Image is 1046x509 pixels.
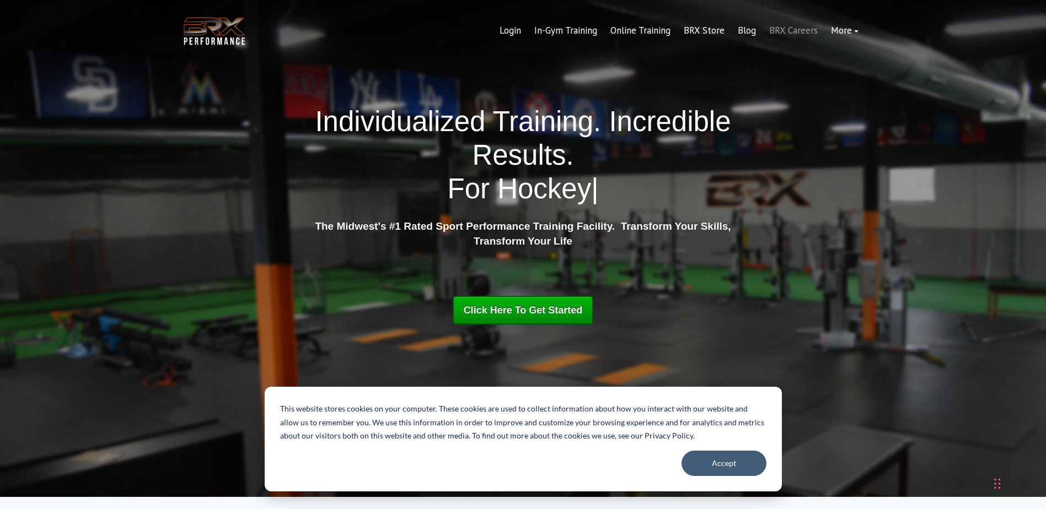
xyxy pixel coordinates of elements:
span: | [591,173,598,204]
div: Cookie banner [265,387,782,491]
a: Online Training [604,18,677,44]
a: Blog [731,18,763,44]
a: More [824,18,865,44]
button: Accept [682,451,766,476]
div: Navigation Menu [493,18,865,44]
img: BRX Transparent Logo-2 [181,14,248,48]
a: BRX Store [677,18,731,44]
span: Click Here To Get Started [464,305,583,316]
a: Login [493,18,528,44]
span: For Hockey [448,173,592,204]
div: Drag [994,467,1001,500]
a: BRX Careers [763,18,824,44]
strong: The Midwest's #1 Rated Sport Performance Training Facility. Transform Your Skills, Transform Your... [315,220,731,247]
a: In-Gym Training [528,18,604,44]
a: Click Here To Get Started [453,296,594,324]
p: This website stores cookies on your computer. These cookies are used to collect information about... [280,402,766,443]
h1: Individualized Training. Incredible Results. [311,105,736,206]
iframe: Chat Widget [889,390,1046,509]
